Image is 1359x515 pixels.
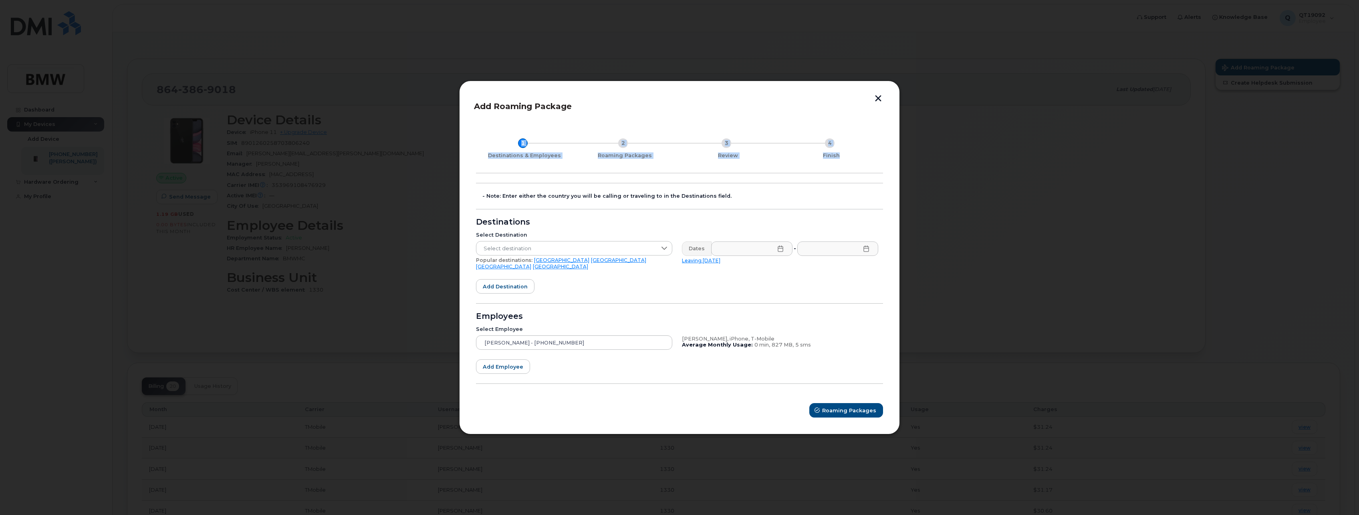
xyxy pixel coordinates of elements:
button: Add destination [476,279,534,294]
div: Select Employee [476,326,672,333]
div: Finish [783,152,880,159]
div: [PERSON_NAME], iPhone, T-Mobile [682,336,878,342]
a: [GEOGRAPHIC_DATA] [533,264,588,270]
div: Review [679,152,776,159]
a: Leaving [DATE] [682,257,720,264]
span: 5 sms [795,342,811,348]
div: Employees [476,313,883,320]
div: - Note: Enter either the country you will be calling or traveling to in the Destinations field. [482,193,883,199]
span: 827 MB, [772,342,794,348]
button: Roaming Packages [809,403,883,418]
div: Roaming Packages [576,152,673,159]
div: Select Destination [476,232,672,238]
a: [GEOGRAPHIC_DATA] [476,264,531,270]
div: 3 [722,138,731,148]
button: Add employee [476,359,530,374]
div: - [792,241,798,256]
span: Popular destinations: [476,257,532,263]
div: 4 [825,138,835,148]
iframe: Messenger Launcher [1324,480,1353,509]
span: Add Roaming Package [474,101,572,111]
span: 0 min, [754,342,770,348]
a: [GEOGRAPHIC_DATA] [591,257,646,263]
input: Please fill out this field [797,241,879,256]
input: Please fill out this field [711,241,792,256]
b: Average Monthly Usage: [682,342,753,348]
span: Roaming Packages [822,407,876,414]
span: Add employee [483,363,523,371]
span: Select destination [476,241,657,256]
span: Add destination [483,283,528,290]
input: Search device [476,335,672,350]
div: 2 [618,138,628,148]
div: Destinations [476,219,883,225]
a: [GEOGRAPHIC_DATA] [534,257,589,263]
